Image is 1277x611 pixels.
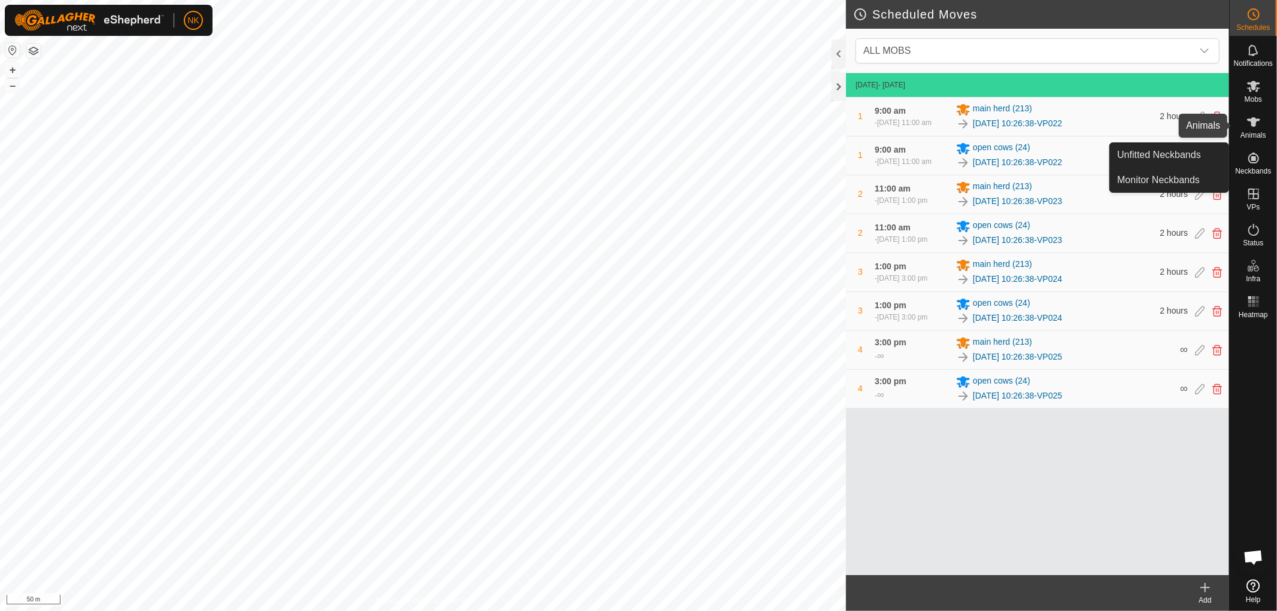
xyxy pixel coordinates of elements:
[875,184,911,193] span: 11:00 am
[1180,382,1188,394] span: ∞
[859,39,1193,63] span: ALL MOBS
[877,235,927,244] span: [DATE] 1:00 pm
[1239,311,1268,318] span: Heatmap
[877,118,932,127] span: [DATE] 11:00 am
[973,351,1062,363] a: [DATE] 10:26:38-VP025
[5,43,20,57] button: Reset Map
[956,117,970,131] img: To
[1193,39,1217,63] div: dropdown trigger
[1240,132,1266,139] span: Animals
[1235,168,1271,175] span: Neckbands
[1117,173,1200,187] span: Monitor Neckbands
[877,196,927,205] span: [DATE] 1:00 pm
[435,595,470,606] a: Contact Us
[956,389,970,403] img: To
[187,14,199,27] span: NK
[858,111,863,121] span: 1
[973,195,1062,208] a: [DATE] 10:26:38-VP023
[956,156,970,170] img: To
[26,44,41,58] button: Map Layers
[878,81,905,89] span: - [DATE]
[1243,239,1263,247] span: Status
[1246,203,1260,211] span: VPs
[1160,306,1188,315] span: 2 hours
[858,228,863,238] span: 2
[1160,267,1188,276] span: 2 hours
[1160,111,1188,121] span: 2 hours
[973,312,1062,324] a: [DATE] 10:26:38-VP024
[1245,96,1262,103] span: Mobs
[1180,344,1188,355] span: ∞
[1110,168,1229,192] a: Monitor Neckbands
[875,349,884,363] div: -
[858,150,863,160] span: 1
[877,313,927,321] span: [DATE] 3:00 pm
[875,234,927,245] div: -
[973,390,1062,402] a: [DATE] 10:26:38-VP025
[858,384,863,393] span: 4
[877,274,927,282] span: [DATE] 3:00 pm
[875,156,932,167] div: -
[973,297,1030,311] span: open cows (24)
[973,258,1032,272] span: main herd (213)
[14,10,164,31] img: Gallagher Logo
[956,272,970,287] img: To
[877,390,884,400] span: ∞
[1236,539,1272,575] div: Open chat
[875,376,906,386] span: 3:00 pm
[956,350,970,364] img: To
[973,102,1032,117] span: main herd (213)
[973,375,1030,389] span: open cows (24)
[1110,143,1229,167] a: Unfitted Neckbands
[1160,189,1188,199] span: 2 hours
[973,273,1062,285] a: [DATE] 10:26:38-VP024
[1236,24,1270,31] span: Schedules
[5,63,20,77] button: +
[1160,228,1188,238] span: 2 hours
[1117,148,1201,162] span: Unfitted Neckbands
[973,219,1030,233] span: open cows (24)
[956,311,970,326] img: To
[875,223,911,232] span: 11:00 am
[875,145,906,154] span: 9:00 am
[875,273,927,284] div: -
[875,195,927,206] div: -
[376,595,421,606] a: Privacy Policy
[5,78,20,93] button: –
[858,345,863,354] span: 4
[1246,596,1261,603] span: Help
[875,338,906,347] span: 3:00 pm
[1230,574,1277,608] a: Help
[856,81,878,89] span: [DATE]
[956,194,970,209] img: To
[973,180,1032,194] span: main herd (213)
[1181,595,1229,606] div: Add
[1246,275,1260,282] span: Infra
[973,141,1030,156] span: open cows (24)
[1234,60,1273,67] span: Notifications
[863,45,911,56] span: ALL MOBS
[858,306,863,315] span: 3
[973,234,1062,247] a: [DATE] 10:26:38-VP023
[956,233,970,248] img: To
[875,300,906,310] span: 1:00 pm
[875,388,884,402] div: -
[875,312,927,323] div: -
[858,267,863,276] span: 3
[973,117,1062,130] a: [DATE] 10:26:38-VP022
[973,336,1032,350] span: main herd (213)
[877,157,932,166] span: [DATE] 11:00 am
[858,189,863,199] span: 2
[853,7,1229,22] h2: Scheduled Moves
[877,351,884,361] span: ∞
[875,262,906,271] span: 1:00 pm
[875,117,932,128] div: -
[875,106,906,115] span: 9:00 am
[973,156,1062,169] a: [DATE] 10:26:38-VP022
